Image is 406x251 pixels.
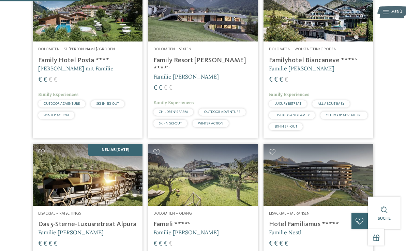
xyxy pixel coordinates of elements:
span: € [43,240,47,247]
h4: Familyhotel Biancaneve ****ˢ [269,56,368,65]
span: Suche [378,216,391,221]
span: LUXURY RETREAT [274,102,301,105]
img: Familienhotels gesucht? Hier findet ihr die besten! [148,144,258,205]
span: [PERSON_NAME] mit Familie [38,65,114,72]
span: € [169,85,172,91]
span: Dolomiten – Wolkenstein/Gröden [269,47,336,51]
span: SKI-IN SKI-OUT [96,102,119,105]
span: Familie [PERSON_NAME] [153,229,219,236]
span: OUTDOOR ADVENTURE [44,102,80,105]
span: SKI-IN SKI-OUT [159,122,182,125]
span: € [274,240,278,247]
span: € [153,85,157,91]
span: Eisacktal – Ratschings [38,212,81,216]
span: € [48,240,52,247]
span: Familie [PERSON_NAME] [153,73,219,80]
span: Family Experiences [38,91,78,97]
span: € [159,240,162,247]
span: JUST KIDS AND FAMILY [274,114,310,117]
span: OUTDOOR ADVENTURE [326,114,362,117]
span: € [284,240,288,247]
span: WINTER ACTION [44,114,69,117]
span: Family Experiences [153,100,194,105]
span: € [48,77,52,83]
span: € [54,77,57,83]
span: Family Experiences [269,91,309,97]
span: € [279,240,283,247]
span: Familie [PERSON_NAME] [38,229,104,236]
span: Familie [PERSON_NAME] [269,65,334,72]
span: CHILDREN’S FARM [159,110,188,114]
span: Eisacktal – Meransen [269,212,310,216]
span: € [274,77,278,83]
span: € [169,240,172,247]
h4: Family Hotel Posta **** [38,56,137,65]
img: Familienhotels gesucht? Hier findet ihr die besten! [264,144,373,205]
span: Dolomiten – St. [PERSON_NAME]/Gröden [38,47,115,51]
span: Dolomiten – Sexten [153,47,191,51]
span: Familie Nestl [269,229,301,236]
h4: Das 5-Sterne-Luxusretreat Alpura [38,220,137,229]
span: SKI-IN SKI-OUT [274,125,297,128]
span: € [279,77,283,83]
span: OUTDOOR ADVENTURE [204,110,240,114]
span: € [38,77,42,83]
span: € [284,77,288,83]
span: WINTER ACTION [198,122,223,125]
span: € [38,240,42,247]
span: ALL ABOUT BABY [318,102,344,105]
span: € [269,240,273,247]
h4: Family Resort [PERSON_NAME] ****ˢ [153,56,252,73]
span: € [164,240,167,247]
span: € [54,240,57,247]
span: € [269,77,273,83]
img: Familienhotels gesucht? Hier findet ihr die besten! [33,144,142,205]
span: € [43,77,47,83]
span: € [159,85,162,91]
span: Dolomiten – Olang [153,212,192,216]
span: € [164,85,167,91]
span: € [153,240,157,247]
